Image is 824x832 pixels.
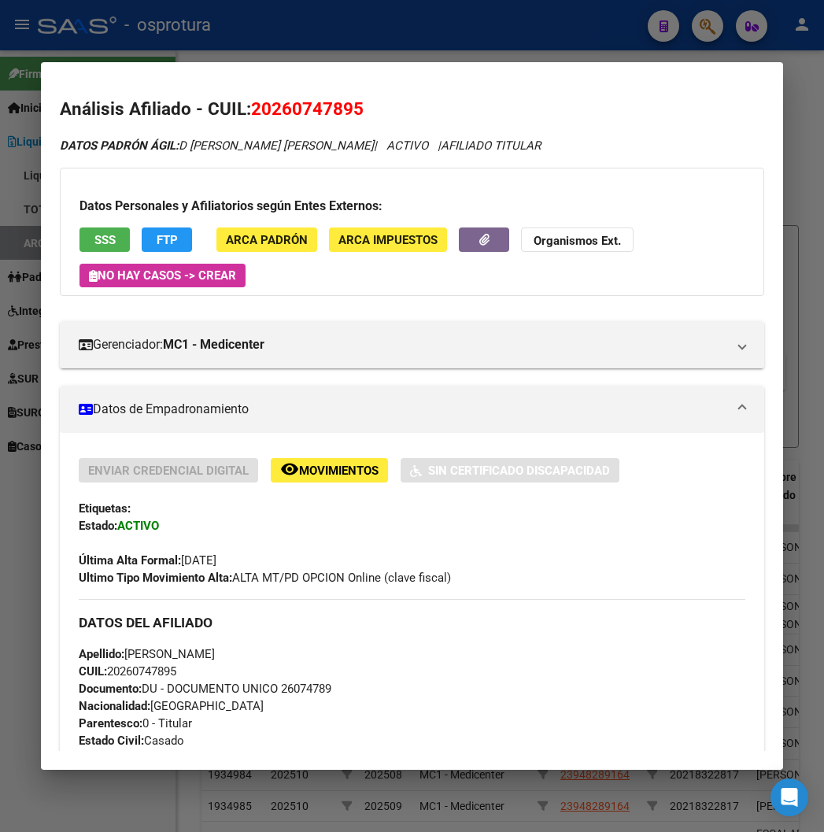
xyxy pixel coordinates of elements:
span: No hay casos -> Crear [89,268,236,283]
button: Enviar Credencial Digital [79,458,258,483]
h3: DATOS DEL AFILIADO [79,614,745,631]
span: [GEOGRAPHIC_DATA] [79,699,264,713]
strong: CUIL: [79,664,107,679]
strong: Organismos Ext. [534,234,621,248]
span: 20260747895 [79,664,176,679]
span: Sin Certificado Discapacidad [428,464,610,478]
strong: Parentesco: [79,716,142,730]
button: Organismos Ext. [521,227,634,252]
button: No hay casos -> Crear [79,264,246,287]
strong: Nacionalidad: [79,699,150,713]
strong: Documento: [79,682,142,696]
strong: DATOS PADRÓN ÁGIL: [60,139,179,153]
span: [DATE] [79,553,216,568]
mat-expansion-panel-header: Datos de Empadronamiento [60,386,763,433]
span: FTP [157,233,178,247]
span: D [PERSON_NAME] [PERSON_NAME] [60,139,374,153]
span: ARCA Impuestos [338,233,438,247]
i: NO (00) [163,751,203,765]
span: Casado [79,734,184,748]
h2: Análisis Afiliado - CUIL: [60,96,763,123]
mat-expansion-panel-header: Gerenciador:MC1 - Medicenter [60,321,763,368]
span: ALTA MT/PD OPCION Online (clave fiscal) [79,571,451,585]
span: Movimientos [299,464,379,478]
strong: Discapacitado: [79,751,157,765]
mat-icon: remove_red_eye [280,460,299,479]
span: 20260747895 [251,98,364,119]
strong: Estado: [79,519,117,533]
mat-panel-title: Datos de Empadronamiento [79,400,726,419]
strong: Ultimo Tipo Movimiento Alta: [79,571,232,585]
span: Enviar Credencial Digital [88,464,249,478]
button: ARCA Padrón [216,227,317,252]
span: AFILIADO TITULAR [441,139,541,153]
strong: Última Alta Formal: [79,553,181,568]
mat-panel-title: Gerenciador: [79,335,726,354]
span: DU - DOCUMENTO UNICO 26074789 [79,682,331,696]
div: Open Intercom Messenger [770,778,808,816]
span: [PERSON_NAME] [79,647,215,661]
strong: ACTIVO [117,519,159,533]
button: FTP [142,227,192,252]
button: Sin Certificado Discapacidad [401,458,619,483]
span: ARCA Padrón [226,233,308,247]
span: SSS [94,233,116,247]
strong: Estado Civil: [79,734,144,748]
strong: Apellido: [79,647,124,661]
strong: MC1 - Medicenter [163,335,264,354]
button: ARCA Impuestos [329,227,447,252]
button: SSS [79,227,130,252]
span: 0 - Titular [79,716,192,730]
h3: Datos Personales y Afiliatorios según Entes Externos: [79,197,744,216]
button: Movimientos [271,458,388,483]
strong: Etiquetas: [79,501,131,516]
i: | ACTIVO | [60,139,541,153]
